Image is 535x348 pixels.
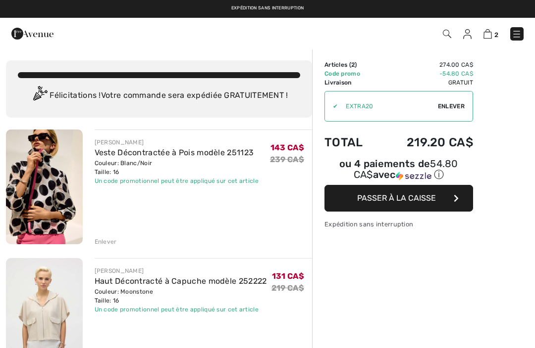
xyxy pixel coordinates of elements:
div: Couleur: Moonstone Taille: 16 [95,287,267,305]
a: 2 [483,28,498,40]
td: Code promo [324,69,379,78]
div: Un code promotionnel peut être appliqué sur cet article [95,176,259,185]
div: Couleur: Blanc/Noir Taille: 16 [95,159,259,176]
span: 2 [494,31,498,39]
div: ou 4 paiements de54.80 CA$avecSezzle Cliquez pour en savoir plus sur Sezzle [324,159,473,185]
div: Un code promotionnel peut être appliqué sur cet article [95,305,267,314]
a: Haut Décontracté à Capuche modèle 252222 [95,276,267,286]
div: [PERSON_NAME] [95,266,267,275]
span: 131 CA$ [272,271,304,281]
td: Gratuit [379,78,473,87]
span: 54.80 CA$ [354,158,458,180]
td: Articles ( ) [324,60,379,69]
span: Passer à la caisse [357,193,436,203]
div: ✔ [325,102,338,111]
img: Veste Décontractée à Pois modèle 251123 [6,130,83,244]
div: ou 4 paiements de avec [324,159,473,181]
img: Recherche [443,30,451,38]
td: 219.20 CA$ [379,126,473,159]
a: 1ère Avenue [11,28,53,38]
span: 143 CA$ [270,143,304,152]
img: Congratulation2.svg [30,86,50,106]
img: Menu [512,29,522,39]
img: Mes infos [463,29,472,39]
span: Enlever [438,102,465,111]
a: Veste Décontractée à Pois modèle 251123 [95,148,254,157]
div: Expédition sans interruption [324,219,473,229]
img: 1ère Avenue [11,24,53,43]
div: Enlever [95,237,117,246]
div: [PERSON_NAME] [95,138,259,147]
button: Passer à la caisse [324,185,473,212]
input: Code promo [338,91,438,121]
div: Félicitations ! Votre commande sera expédiée GRATUITEMENT ! [18,86,300,106]
s: 219 CA$ [271,283,304,293]
td: -54.80 CA$ [379,69,473,78]
img: Panier d'achat [483,29,492,39]
span: 2 [351,61,355,68]
s: 239 CA$ [270,155,304,164]
td: Livraison [324,78,379,87]
img: Sezzle [396,172,431,180]
td: 274.00 CA$ [379,60,473,69]
td: Total [324,126,379,159]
